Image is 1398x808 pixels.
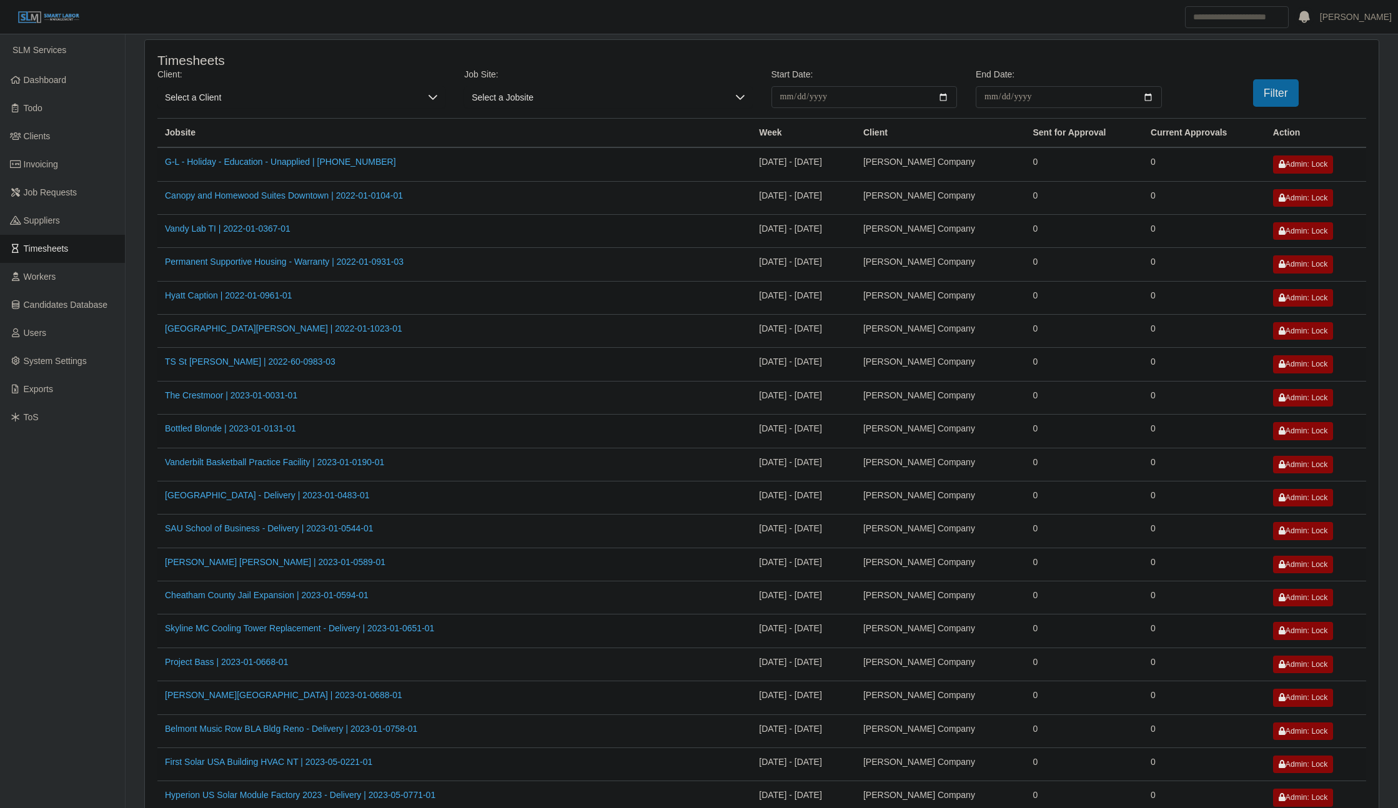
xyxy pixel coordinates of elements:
span: Candidates Database [24,300,108,310]
span: Timesheets [24,244,69,254]
td: [PERSON_NAME] Company [856,515,1026,548]
td: 0 [1143,747,1266,781]
span: Admin: Lock [1279,393,1327,402]
label: Client: [157,68,182,81]
span: Admin: Lock [1279,660,1327,669]
td: [DATE] - [DATE] [751,448,856,481]
td: 0 [1143,415,1266,448]
button: Admin: Lock [1273,422,1333,440]
td: 0 [1025,548,1143,581]
td: [DATE] - [DATE] [751,714,856,747]
td: [DATE] - [DATE] [751,515,856,548]
span: Admin: Lock [1279,727,1327,736]
span: Clients [24,131,51,141]
td: [DATE] - [DATE] [751,681,856,714]
td: [DATE] - [DATE] [751,415,856,448]
span: Admin: Lock [1279,626,1327,635]
span: Suppliers [24,215,60,225]
span: Exports [24,384,53,394]
td: [DATE] - [DATE] [751,614,856,648]
td: 0 [1025,614,1143,648]
a: Vandy Lab TI | 2022-01-0367-01 [165,224,290,234]
td: 0 [1025,515,1143,548]
a: Permanent Supportive Housing - Warranty | 2022-01-0931-03 [165,257,404,267]
a: SAU School of Business - Delivery | 2023-01-0544-01 [165,523,374,533]
td: [PERSON_NAME] Company [856,747,1026,781]
a: Canopy and Homewood Suites Downtown | 2022-01-0104-01 [165,190,403,200]
td: [DATE] - [DATE] [751,481,856,514]
td: 0 [1025,415,1143,448]
td: 0 [1025,714,1143,747]
td: [PERSON_NAME] Company [856,348,1026,381]
button: Admin: Lock [1273,656,1333,673]
span: Admin: Lock [1279,260,1327,269]
td: 0 [1025,448,1143,481]
td: [PERSON_NAME] Company [856,581,1026,614]
td: 0 [1025,147,1143,181]
td: [PERSON_NAME] Company [856,714,1026,747]
img: SLM Logo [17,11,80,24]
h4: Timesheets [157,52,650,68]
button: Admin: Lock [1273,756,1333,773]
td: [DATE] - [DATE] [751,747,856,781]
a: [PERSON_NAME] [1320,11,1392,24]
td: 0 [1025,181,1143,214]
td: 0 [1025,648,1143,681]
span: SLM Services [12,45,66,55]
span: Admin: Lock [1279,194,1327,202]
span: Admin: Lock [1279,293,1327,302]
td: [DATE] - [DATE] [751,248,856,281]
td: 0 [1143,515,1266,548]
td: 0 [1025,481,1143,514]
a: Hyperion US Solar Module Factory 2023 - Delivery | 2023-05-0771-01 [165,790,435,800]
td: 0 [1143,281,1266,314]
a: Skyline MC Cooling Tower Replacement - Delivery | 2023-01-0651-01 [165,623,434,633]
td: 0 [1143,147,1266,181]
span: System Settings [24,356,87,366]
span: Admin: Lock [1279,426,1327,435]
span: Workers [24,272,56,282]
input: Search [1185,6,1289,28]
td: 0 [1025,747,1143,781]
a: Hyatt Caption | 2022-01-0961-01 [165,290,292,300]
button: Admin: Lock [1273,556,1333,573]
span: Admin: Lock [1279,493,1327,502]
td: 0 [1143,381,1266,414]
a: [GEOGRAPHIC_DATA] - Delivery | 2023-01-0483-01 [165,490,370,500]
td: 0 [1143,481,1266,514]
a: Vanderbilt Basketball Practice Facility | 2023-01-0190-01 [165,457,384,467]
span: Dashboard [24,75,67,85]
td: 0 [1025,248,1143,281]
span: Admin: Lock [1279,227,1327,235]
td: 0 [1143,214,1266,247]
th: Sent for Approval [1025,119,1143,148]
td: 0 [1143,714,1266,747]
a: [PERSON_NAME][GEOGRAPHIC_DATA] | 2023-01-0688-01 [165,690,402,700]
th: Jobsite [157,119,751,148]
td: [DATE] - [DATE] [751,648,856,681]
button: Admin: Lock [1273,222,1333,240]
td: 0 [1025,214,1143,247]
td: [PERSON_NAME] Company [856,248,1026,281]
td: 0 [1143,315,1266,348]
td: [PERSON_NAME] Company [856,614,1026,648]
td: 0 [1143,581,1266,614]
td: [PERSON_NAME] Company [856,548,1026,581]
button: Admin: Lock [1273,589,1333,606]
td: [PERSON_NAME] Company [856,381,1026,414]
span: Admin: Lock [1279,327,1327,335]
button: Admin: Lock [1273,722,1333,740]
a: Bottled Blonde | 2023-01-0131-01 [165,423,296,433]
span: Admin: Lock [1279,593,1327,602]
button: Admin: Lock [1273,355,1333,373]
button: Admin: Lock [1273,289,1333,307]
td: [DATE] - [DATE] [751,548,856,581]
button: Admin: Lock [1273,689,1333,706]
a: TS St [PERSON_NAME] | 2022-60-0983-03 [165,357,335,367]
span: Admin: Lock [1279,560,1327,569]
span: Select a Jobsite [464,86,727,108]
a: Belmont Music Row BLA Bldg Reno - Delivery | 2023-01-0758-01 [165,724,417,734]
span: Admin: Lock [1279,693,1327,702]
span: Admin: Lock [1279,760,1327,769]
td: [PERSON_NAME] Company [856,481,1026,514]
